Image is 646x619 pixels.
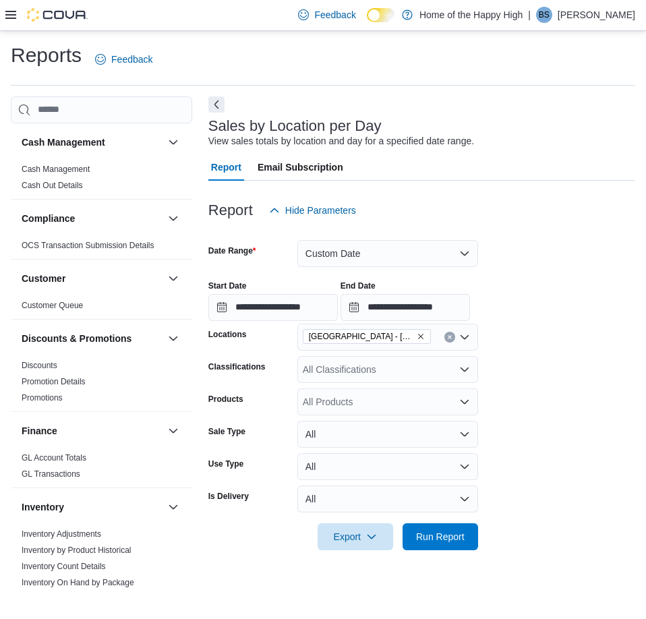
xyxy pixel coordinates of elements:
[459,396,470,407] button: Open list of options
[165,423,181,439] button: Finance
[459,332,470,343] button: Open list of options
[208,491,249,502] label: Is Delivery
[22,562,106,571] a: Inventory Count Details
[22,424,163,438] button: Finance
[367,8,395,22] input: Dark Mode
[314,8,355,22] span: Feedback
[208,361,266,372] label: Classifications
[416,530,465,543] span: Run Report
[309,330,414,343] span: [GEOGRAPHIC_DATA] - [GEOGRAPHIC_DATA] - Fire & Flower
[22,529,101,539] a: Inventory Adjustments
[22,212,163,225] button: Compliance
[22,165,90,174] a: Cash Management
[11,237,192,259] div: Compliance
[208,459,243,469] label: Use Type
[208,245,256,256] label: Date Range
[22,136,105,149] h3: Cash Management
[22,546,131,555] a: Inventory by Product Historical
[11,42,82,69] h1: Reports
[22,529,101,539] span: Inventory Adjustments
[303,329,431,344] span: Toronto - Parkdale - Fire & Flower
[208,426,245,437] label: Sale Type
[208,281,247,291] label: Start Date
[341,281,376,291] label: End Date
[208,96,225,113] button: Next
[22,180,83,191] span: Cash Out Details
[22,332,163,345] button: Discounts & Promotions
[22,272,163,285] button: Customer
[22,469,80,479] a: GL Transactions
[208,118,382,134] h3: Sales by Location per Day
[528,7,531,23] p: |
[22,453,86,463] a: GL Account Totals
[341,294,470,321] input: Press the down key to open a popover containing a calendar.
[459,364,470,375] button: Open list of options
[558,7,635,23] p: [PERSON_NAME]
[326,523,385,550] span: Export
[22,545,131,556] span: Inventory by Product Historical
[264,197,361,224] button: Hide Parameters
[22,500,163,514] button: Inventory
[208,134,474,148] div: View sales totals by location and day for a specified date range.
[22,424,57,438] h3: Finance
[90,46,158,73] a: Feedback
[208,294,338,321] input: Press the down key to open a popover containing a calendar.
[27,8,88,22] img: Cova
[22,212,75,225] h3: Compliance
[22,469,80,479] span: GL Transactions
[11,161,192,199] div: Cash Management
[11,297,192,319] div: Customer
[22,332,131,345] h3: Discounts & Promotions
[22,500,64,514] h3: Inventory
[22,240,154,251] span: OCS Transaction Submission Details
[22,300,83,311] span: Customer Queue
[22,392,63,403] span: Promotions
[22,452,86,463] span: GL Account Totals
[11,357,192,411] div: Discounts & Promotions
[419,7,523,23] p: Home of the Happy High
[22,393,63,403] a: Promotions
[293,1,361,28] a: Feedback
[22,561,106,572] span: Inventory Count Details
[165,330,181,347] button: Discounts & Promotions
[22,301,83,310] a: Customer Queue
[367,22,368,23] span: Dark Mode
[318,523,393,550] button: Export
[165,499,181,515] button: Inventory
[22,361,57,370] a: Discounts
[208,394,243,405] label: Products
[22,377,86,386] a: Promotion Details
[165,210,181,227] button: Compliance
[22,360,57,371] span: Discounts
[258,154,343,181] span: Email Subscription
[285,204,356,217] span: Hide Parameters
[208,329,247,340] label: Locations
[297,485,478,512] button: All
[208,202,253,218] h3: Report
[536,7,552,23] div: Bilal Samuel-Melville
[297,453,478,480] button: All
[22,272,65,285] h3: Customer
[417,332,425,341] button: Remove Toronto - Parkdale - Fire & Flower from selection in this group
[165,134,181,150] button: Cash Management
[539,7,550,23] span: BS
[165,270,181,287] button: Customer
[297,421,478,448] button: All
[11,450,192,488] div: Finance
[111,53,152,66] span: Feedback
[22,181,83,190] a: Cash Out Details
[297,240,478,267] button: Custom Date
[22,241,154,250] a: OCS Transaction Submission Details
[211,154,241,181] span: Report
[444,332,455,343] button: Clear input
[403,523,478,550] button: Run Report
[22,578,134,587] a: Inventory On Hand by Package
[22,164,90,175] span: Cash Management
[22,136,163,149] button: Cash Management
